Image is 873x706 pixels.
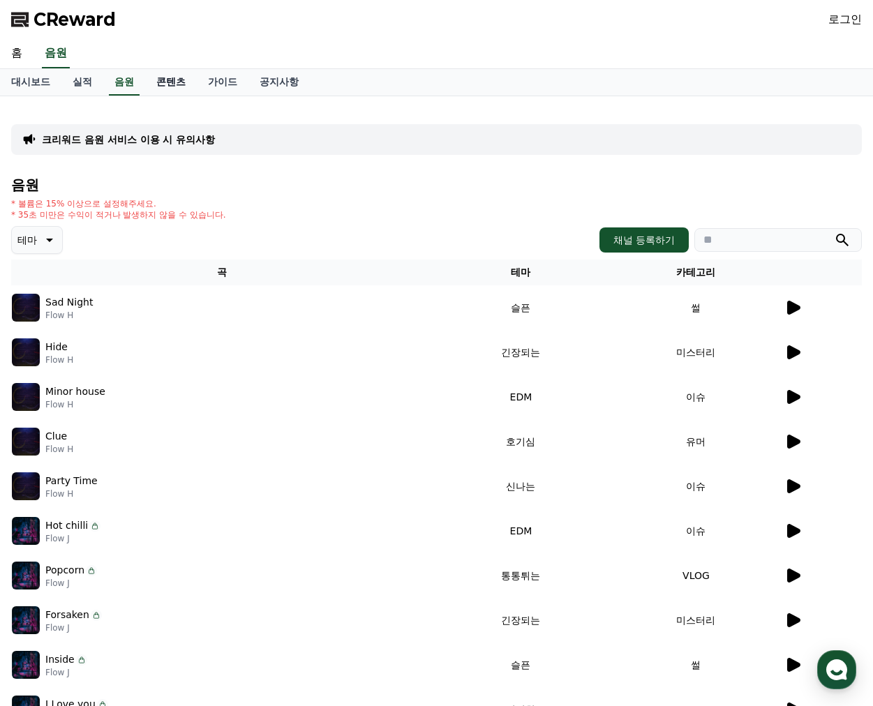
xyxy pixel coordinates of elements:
span: 설정 [216,463,232,474]
td: EDM [433,375,609,419]
td: 슬픈 [433,285,609,330]
a: 홈 [4,442,92,477]
p: Sad Night [45,295,93,310]
a: 콘텐츠 [145,69,197,96]
button: 테마 [11,226,63,254]
img: music [12,294,40,322]
p: 테마 [17,230,37,250]
td: 썰 [609,285,784,330]
p: Hide [45,340,68,354]
td: 미스터리 [609,598,784,643]
p: Inside [45,652,75,667]
td: EDM [433,509,609,553]
p: Forsaken [45,608,89,622]
img: music [12,383,40,411]
p: Flow J [45,622,102,633]
p: Flow H [45,444,73,455]
img: music [12,428,40,456]
img: music [12,651,40,679]
p: Flow J [45,533,100,544]
td: 유머 [609,419,784,464]
p: Flow H [45,354,73,366]
td: 통통튀는 [433,553,609,598]
td: 호기심 [433,419,609,464]
td: 신나는 [433,464,609,509]
p: Flow H [45,310,93,321]
td: 이슈 [609,375,784,419]
td: VLOG [609,553,784,598]
p: Flow J [45,667,87,678]
td: 이슈 [609,509,784,553]
a: 음원 [109,69,140,96]
th: 곡 [11,260,433,285]
img: music [12,606,40,634]
p: * 35초 미만은 수익이 적거나 발생하지 않을 수 있습니다. [11,209,226,220]
a: 가이드 [197,69,248,96]
span: 홈 [44,463,52,474]
p: Minor house [45,384,105,399]
p: Flow H [45,488,98,500]
a: 음원 [42,39,70,68]
p: Flow H [45,399,105,410]
a: 공지사항 [248,69,310,96]
img: music [12,338,40,366]
span: CReward [33,8,116,31]
span: 대화 [128,464,144,475]
img: music [12,517,40,545]
td: 이슈 [609,464,784,509]
a: 대화 [92,442,180,477]
td: 긴장되는 [433,330,609,375]
td: 미스터리 [609,330,784,375]
td: 썰 [609,643,784,687]
p: Hot chilli [45,518,88,533]
a: 실적 [61,69,103,96]
p: Popcorn [45,563,84,578]
p: Party Time [45,474,98,488]
td: 긴장되는 [433,598,609,643]
img: music [12,562,40,589]
button: 채널 등록하기 [599,227,689,253]
td: 슬픈 [433,643,609,687]
th: 테마 [433,260,609,285]
a: CReward [11,8,116,31]
h4: 음원 [11,177,862,193]
th: 카테고리 [609,260,784,285]
p: Clue [45,429,67,444]
img: music [12,472,40,500]
a: 로그인 [828,11,862,28]
a: 설정 [180,442,268,477]
a: 크리워드 음원 서비스 이용 시 유의사항 [42,133,215,147]
p: Flow J [45,578,97,589]
p: * 볼륨은 15% 이상으로 설정해주세요. [11,198,226,209]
